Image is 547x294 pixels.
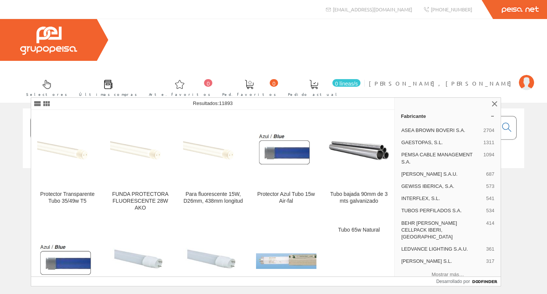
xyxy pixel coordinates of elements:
[369,80,515,87] font: [PERSON_NAME], [PERSON_NAME]
[19,73,71,101] a: Selectores
[401,127,480,134] span: ASEA BROWN BOVERI S.A.
[323,110,395,220] a: Tubo bajada 90mm de 3 mts galvanizado Tubo bajada 90mm de 3 mts galvanizado
[222,91,276,97] font: Ped. favoritos
[483,151,494,165] span: 1094
[31,110,104,220] a: Protector Transparente Tubo 35/49w T5 Protector Transparente Tubo 35/49w T5
[401,258,483,265] span: [PERSON_NAME] S.L.
[183,130,243,172] img: Para fluorescente 15W, D26mm, 438mm longitud
[256,253,316,269] img: Tubo 65w Blanca Fria 33
[401,171,483,178] span: [PERSON_NAME] S.A.U.
[20,27,77,55] img: Grupo Peisa
[177,110,250,220] a: Para fluorescente 15W, D26mm, 438mm longitud Para fluorescente 15W, D26mm, 438mm longitud
[369,73,534,81] a: [PERSON_NAME], [PERSON_NAME]
[483,139,494,146] span: 1311
[104,110,177,220] a: FUNDA PROTECTORA FLUORESCENTE 28W AKO FUNDA PROTECTORA FLUORESCENTE 28W AKO
[26,91,67,97] font: Selectores
[401,151,480,165] span: PEMSA CABLE MANAGEMENT S.A.
[37,191,98,205] div: Protector Transparente Tubo 35/49w T5
[486,183,495,190] span: 573
[436,279,470,284] font: Desarrollado por
[288,91,340,97] font: Pedido actual
[483,127,494,134] span: 2704
[110,191,171,211] div: FUNDA PROTECTORA FLUORESCENTE 28W AKO
[256,191,316,205] div: Protector Azul Tubo 15w Air-fal
[401,246,483,253] span: LEDVANCE LIGHTING S.A.U.
[193,100,233,106] span: Resultados:
[486,171,495,178] span: 687
[37,130,98,172] img: Protector Transparente Tubo 35/49w T5
[329,191,389,205] div: Tubo bajada 90mm de 3 mts galvanizado
[183,243,243,280] img: 999 Tubo Led 120cm/20w 4000k Frost Axoled
[37,243,98,280] img: Protector Azul Tubo 58w Air-fal
[401,139,480,146] span: GAESTOPAS, S.L.
[207,81,210,87] font: 0
[486,258,495,265] span: 317
[395,110,501,122] a: Fabricante
[250,110,323,220] a: Protector Azul Tubo 15w Air-fal Protector Azul Tubo 15w Air-fal
[183,191,243,205] div: Para fluorescente 15W, D26mm, 438mm longitud
[486,220,495,241] span: 414
[401,220,483,241] span: BEHR [PERSON_NAME] CELLPACK IBERI,[GEOGRAPHIC_DATA]
[110,130,171,172] img: FUNDA PROTECTORA FLUORESCENTE 28W AKO
[398,268,498,281] button: Mostrar más…
[436,277,501,286] a: Desarrollado por
[256,132,316,169] img: Protector Azul Tubo 15w Air-fal
[401,183,483,190] span: GEWISS IBERICA, S.A.
[335,81,358,87] font: 0 líneas/s
[71,73,141,101] a: Últimas compras
[149,91,210,97] font: Arte. favoritos
[401,207,483,214] span: TUBOS PERFILADOS S.A.
[486,207,495,214] span: 534
[486,195,495,202] span: 541
[329,141,389,160] img: Tubo bajada 90mm de 3 mts galvanizado
[486,246,495,253] span: 361
[79,91,137,97] font: Últimas compras
[329,227,389,234] div: Tubo 65w Natural
[333,6,412,13] font: [EMAIL_ADDRESS][DOMAIN_NAME]
[431,6,472,13] font: [PHONE_NUMBER]
[219,100,232,106] span: 11893
[110,243,171,280] img: 1000 Tubo Led 150cm/25w 4000k Frost Axoled
[401,195,483,202] span: INTERFLEX, S.L.
[272,81,275,87] font: 0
